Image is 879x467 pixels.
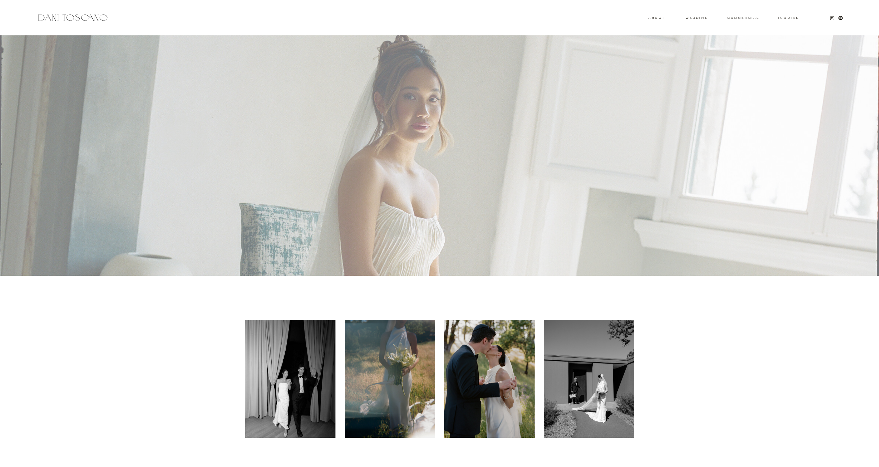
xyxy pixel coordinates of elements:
[686,16,708,19] a: wedding
[727,16,759,19] a: commercial
[648,16,663,19] a: About
[778,16,800,20] a: Inquire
